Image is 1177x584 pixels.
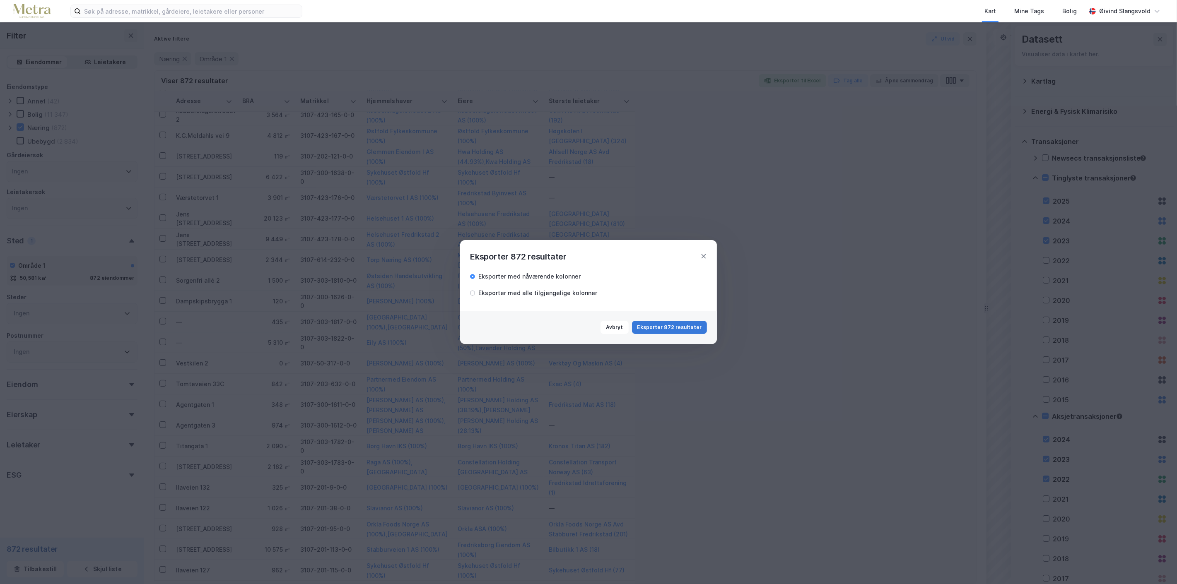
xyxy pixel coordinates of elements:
div: Mine Tags [1014,6,1044,16]
div: Eksporter 872 resultater [470,250,567,263]
img: metra-logo.256734c3b2bbffee19d4.png [13,4,51,19]
div: Eksporter med alle tilgjengelige kolonner [478,288,597,298]
div: Kart [984,6,996,16]
div: Eksporter med nåværende kolonner [478,272,581,281]
input: Søk på adresse, matrikkel, gårdeiere, leietakere eller personer [81,5,302,17]
div: Kontrollprogram for chat [1136,544,1177,584]
div: Bolig [1062,6,1077,16]
button: Avbryt [601,321,629,334]
div: Øivind Slangsvold [1099,6,1150,16]
iframe: Chat Widget [1136,544,1177,584]
button: Eksporter 872 resultater [632,321,707,334]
